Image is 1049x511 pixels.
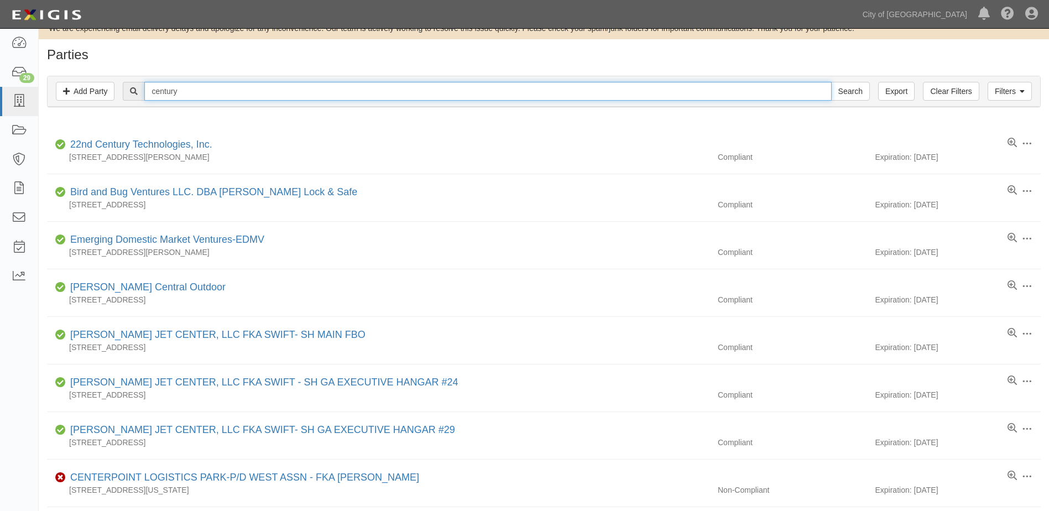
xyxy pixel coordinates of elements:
[709,294,875,305] div: Compliant
[70,329,366,340] a: [PERSON_NAME] JET CENTER, LLC FKA SWIFT- SH MAIN FBO
[144,82,831,101] input: Search
[70,472,419,483] a: CENTERPOINT LOGISTICS PARK-P/D WEST ASSN - FKA [PERSON_NAME]
[1008,471,1017,482] a: View results summary
[709,484,875,496] div: Non-Compliant
[1008,280,1017,291] a: View results summary
[8,5,85,25] img: logo-5460c22ac91f19d4615b14bd174203de0afe785f0fc80cf4dbbc73dc1793850b.png
[56,82,114,101] a: Add Party
[47,152,709,163] div: [STREET_ADDRESS][PERSON_NAME]
[47,48,1041,62] h1: Parties
[875,437,1040,448] div: Expiration: [DATE]
[857,3,973,25] a: City of [GEOGRAPHIC_DATA]
[47,389,709,400] div: [STREET_ADDRESS]
[66,423,455,437] div: JACKSON JET CENTER, LLC FKA SWIFT- SH GA EXECUTIVE HANGAR #29
[831,82,870,101] input: Search
[1008,328,1017,339] a: View results summary
[66,280,226,295] div: Lamar Central Outdoor
[66,185,357,200] div: Bird and Bug Ventures LLC. DBA Anderson Lock & Safe
[875,247,1040,258] div: Expiration: [DATE]
[923,82,979,101] a: Clear Filters
[66,328,366,342] div: JACKSON JET CENTER, LLC FKA SWIFT- SH MAIN FBO
[875,294,1040,305] div: Expiration: [DATE]
[66,138,212,152] div: 22nd Century Technologies, Inc.
[70,234,264,245] a: Emerging Domestic Market Ventures-EDMV
[875,152,1040,163] div: Expiration: [DATE]
[70,424,455,435] a: [PERSON_NAME] JET CENTER, LLC FKA SWIFT- SH GA EXECUTIVE HANGAR #29
[55,331,66,339] i: Compliant
[988,82,1032,101] a: Filters
[875,484,1040,496] div: Expiration: [DATE]
[1008,185,1017,196] a: View results summary
[55,474,66,482] i: Non-Compliant
[55,379,66,387] i: Compliant
[47,294,709,305] div: [STREET_ADDRESS]
[66,376,458,390] div: JACKSON JET CENTER, LLC FKA SWIFT - SH GA EXECUTIVE HANGAR #24
[55,189,66,196] i: Compliant
[47,199,709,210] div: [STREET_ADDRESS]
[66,233,264,247] div: Emerging Domestic Market Ventures-EDMV
[47,342,709,353] div: [STREET_ADDRESS]
[55,284,66,291] i: Compliant
[70,377,458,388] a: [PERSON_NAME] JET CENTER, LLC FKA SWIFT - SH GA EXECUTIVE HANGAR #24
[47,247,709,258] div: [STREET_ADDRESS][PERSON_NAME]
[875,342,1040,353] div: Expiration: [DATE]
[55,141,66,149] i: Compliant
[55,236,66,244] i: Compliant
[47,484,709,496] div: [STREET_ADDRESS][US_STATE]
[19,73,34,83] div: 29
[70,186,357,197] a: Bird and Bug Ventures LLC. DBA [PERSON_NAME] Lock & Safe
[70,139,212,150] a: 22nd Century Technologies, Inc.
[1001,8,1014,21] i: Help Center - Complianz
[47,437,709,448] div: [STREET_ADDRESS]
[66,471,419,485] div: CENTERPOINT LOGISTICS PARK-P/D WEST ASSN - FKA JOHN F LONG
[709,437,875,448] div: Compliant
[1008,376,1017,387] a: View results summary
[875,389,1040,400] div: Expiration: [DATE]
[709,342,875,353] div: Compliant
[1008,423,1017,434] a: View results summary
[709,199,875,210] div: Compliant
[878,82,915,101] a: Export
[55,426,66,434] i: Compliant
[709,247,875,258] div: Compliant
[709,389,875,400] div: Compliant
[709,152,875,163] div: Compliant
[70,281,226,293] a: [PERSON_NAME] Central Outdoor
[1008,233,1017,244] a: View results summary
[875,199,1040,210] div: Expiration: [DATE]
[1008,138,1017,149] a: View results summary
